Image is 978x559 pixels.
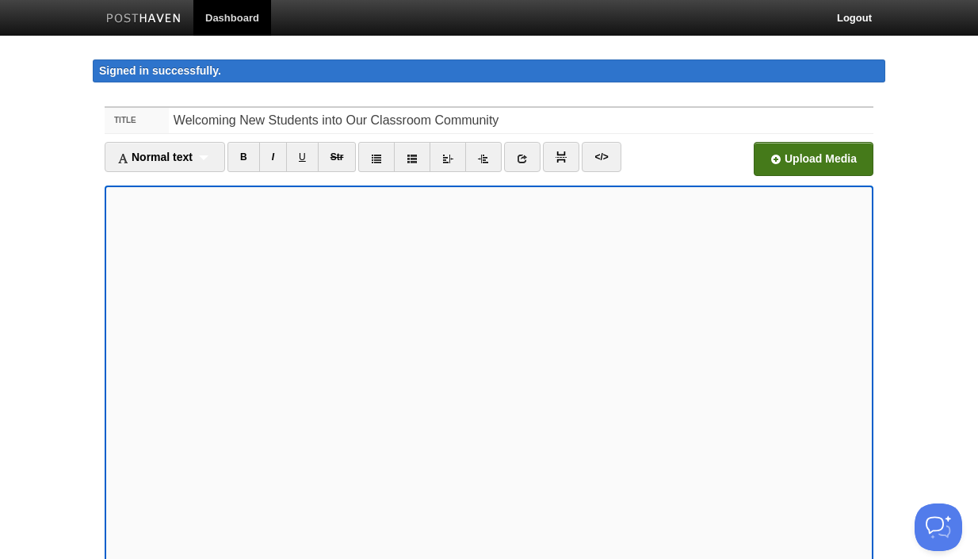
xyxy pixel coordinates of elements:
a: U [286,142,319,172]
a: </> [582,142,621,172]
div: Signed in successfully. [93,59,885,82]
span: Normal text [117,151,193,163]
iframe: Help Scout Beacon - Open [915,503,962,551]
img: pagebreak-icon.png [556,151,567,163]
del: Str [330,151,344,163]
a: Str [318,142,357,172]
a: I [259,142,287,172]
label: Title [105,108,169,133]
a: B [227,142,260,172]
img: Posthaven-bar [106,13,181,25]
